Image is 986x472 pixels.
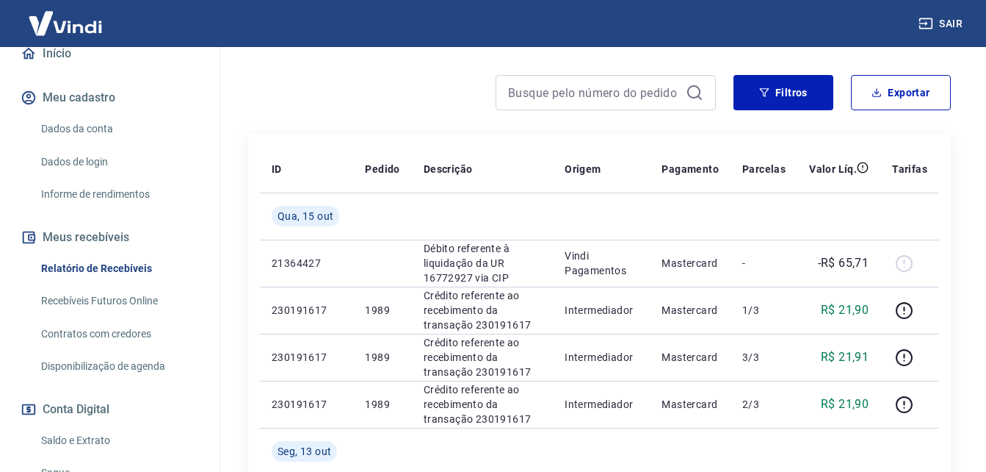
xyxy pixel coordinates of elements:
[278,209,333,224] span: Qua, 15 out
[733,75,833,110] button: Filtros
[365,162,399,176] p: Pedido
[742,256,786,271] p: -
[35,254,202,284] a: Relatório de Recebíveis
[508,82,680,104] input: Busque pelo número do pedido
[809,162,857,176] p: Valor Líq.
[661,162,719,176] p: Pagamento
[18,82,202,114] button: Meu cadastro
[821,348,869,366] p: R$ 21,91
[365,303,399,318] p: 1989
[272,256,341,271] p: 21364427
[272,350,341,365] p: 230191617
[365,397,399,412] p: 1989
[661,256,719,271] p: Mastercard
[892,162,927,176] p: Tarifas
[661,397,719,412] p: Mastercard
[424,288,541,332] p: Crédito referente ao recebimento da transação 230191617
[424,335,541,379] p: Crédito referente ao recebimento da transação 230191617
[742,303,786,318] p: 1/3
[35,286,202,316] a: Recebíveis Futuros Online
[565,248,638,278] p: Vindi Pagamentos
[35,114,202,144] a: Dados da conta
[742,350,786,365] p: 3/3
[18,221,202,254] button: Meus recebíveis
[742,397,786,412] p: 2/3
[661,303,719,318] p: Mastercard
[18,1,113,46] img: Vindi
[35,179,202,210] a: Informe de rendimentos
[18,393,202,426] button: Conta Digital
[35,426,202,456] a: Saldo e Extrato
[565,350,638,365] p: Intermediador
[272,397,341,412] p: 230191617
[565,162,601,176] p: Origem
[565,397,638,412] p: Intermediador
[35,351,202,382] a: Disponibilização de agenda
[661,350,719,365] p: Mastercard
[742,162,786,176] p: Parcelas
[424,162,473,176] p: Descrição
[365,350,399,365] p: 1989
[565,303,638,318] p: Intermediador
[278,444,331,459] span: Seg, 13 out
[916,10,968,37] button: Sair
[424,241,541,285] p: Débito referente à liquidação da UR 16772927 via CIP
[35,319,202,349] a: Contratos com credores
[424,382,541,426] p: Crédito referente ao recebimento da transação 230191617
[272,303,341,318] p: 230191617
[821,396,869,413] p: R$ 21,90
[851,75,951,110] button: Exportar
[818,254,869,272] p: -R$ 65,71
[272,162,282,176] p: ID
[35,147,202,177] a: Dados de login
[18,37,202,70] a: Início
[821,301,869,319] p: R$ 21,90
